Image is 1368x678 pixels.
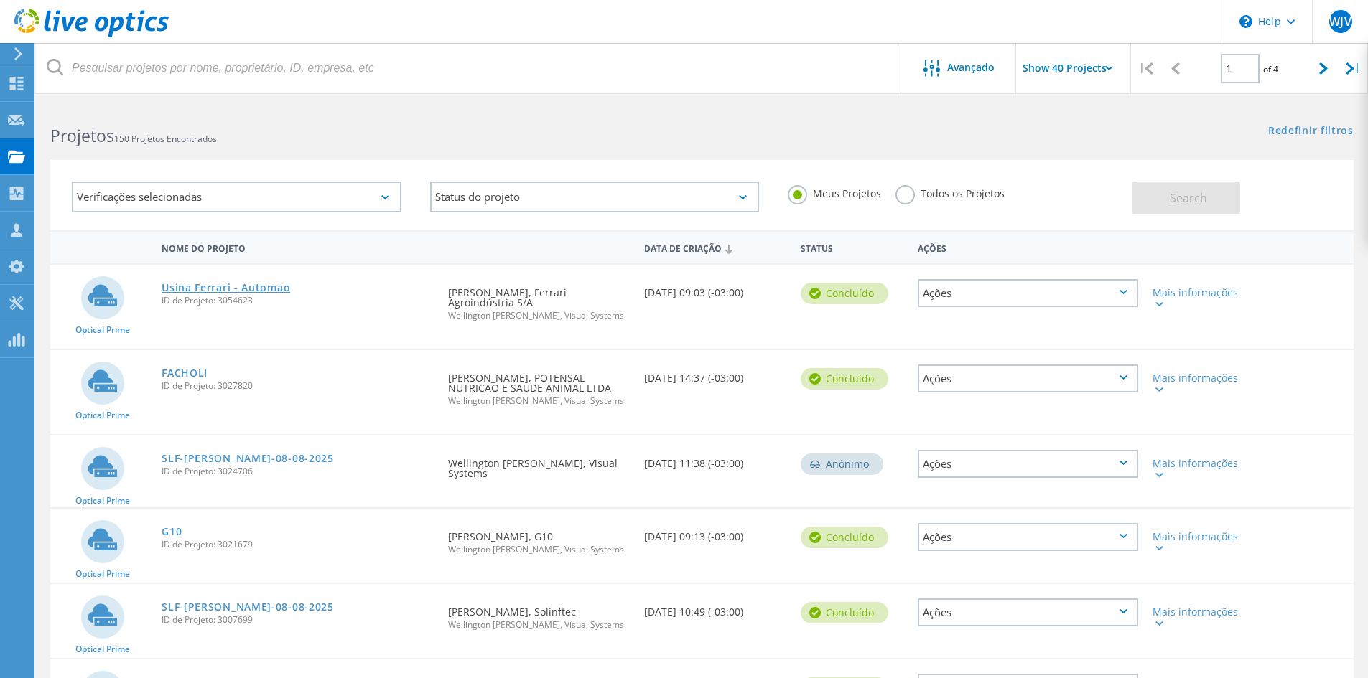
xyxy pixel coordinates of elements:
[794,234,911,260] div: Status
[162,527,182,537] a: G10
[14,30,169,40] a: Live Optics Dashboard
[162,283,290,293] a: Usina Ferrari - Automao
[1153,532,1242,552] div: Mais informações
[1329,16,1351,27] span: WJV
[1170,190,1207,206] span: Search
[911,234,1145,260] div: Ações
[918,450,1138,478] div: Ações
[1153,607,1242,627] div: Mais informações
[1131,43,1160,94] div: |
[918,598,1138,626] div: Ações
[162,296,434,305] span: ID de Projeto: 3054623
[162,616,434,624] span: ID de Projeto: 3007699
[162,540,434,549] span: ID de Projeto: 3021679
[947,62,995,72] span: Avançado
[1339,43,1368,94] div: |
[50,124,114,147] b: Projetos
[441,509,636,568] div: [PERSON_NAME], G10
[448,545,629,554] span: Wellington [PERSON_NAME], Visual Systems
[448,397,629,405] span: Wellington [PERSON_NAME], Visual Systems
[637,584,794,631] div: [DATE] 10:49 (-03:00)
[430,182,760,212] div: Status do projeto
[918,364,1138,392] div: Ações
[441,435,636,493] div: Wellington [PERSON_NAME], Visual Systems
[637,350,794,397] div: [DATE] 14:37 (-03:00)
[637,509,794,556] div: [DATE] 09:13 (-03:00)
[75,645,130,654] span: Optical Prime
[801,453,883,475] div: Anônimo
[1153,288,1242,308] div: Mais informações
[788,185,881,199] label: Meus Projetos
[75,326,130,334] span: Optical Prime
[441,265,636,334] div: [PERSON_NAME], Ferrari Agroindústria S/A
[895,185,1005,199] label: Todos os Projetos
[162,382,434,390] span: ID de Projeto: 3027820
[1268,126,1354,138] a: Redefinir filtros
[1263,63,1278,75] span: of 4
[801,283,888,304] div: Concluído
[36,43,902,93] input: Pesquisar projetos por nome, proprietário, ID, empresa, etc
[75,496,130,505] span: Optical Prime
[114,133,217,145] span: 150 Projetos Encontrados
[162,602,334,612] a: SLF-[PERSON_NAME]-08-08-2025
[801,368,888,390] div: Concluído
[1239,15,1252,28] svg: \n
[637,234,794,261] div: Data de Criação
[918,279,1138,307] div: Ações
[1132,182,1240,214] button: Search
[75,570,130,578] span: Optical Prime
[162,368,208,378] a: FACHOLI
[162,453,334,463] a: SLF-[PERSON_NAME]-08-08-2025
[801,602,888,623] div: Concluído
[637,265,794,312] div: [DATE] 09:03 (-03:00)
[801,527,888,548] div: Concluído
[72,182,401,212] div: Verificações selecionadas
[75,411,130,420] span: Optical Prime
[448,311,629,320] span: Wellington [PERSON_NAME], Visual Systems
[441,584,636,644] div: [PERSON_NAME], Solinftec
[448,621,629,629] span: Wellington [PERSON_NAME], Visual Systems
[1153,458,1242,479] div: Mais informações
[1153,373,1242,393] div: Mais informações
[154,234,441,260] div: Nome do Projeto
[441,350,636,420] div: [PERSON_NAME], POTENSAL NUTRICAO E SAUDE ANIMAL LTDA
[162,467,434,476] span: ID de Projeto: 3024706
[637,435,794,483] div: [DATE] 11:38 (-03:00)
[918,523,1138,551] div: Ações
